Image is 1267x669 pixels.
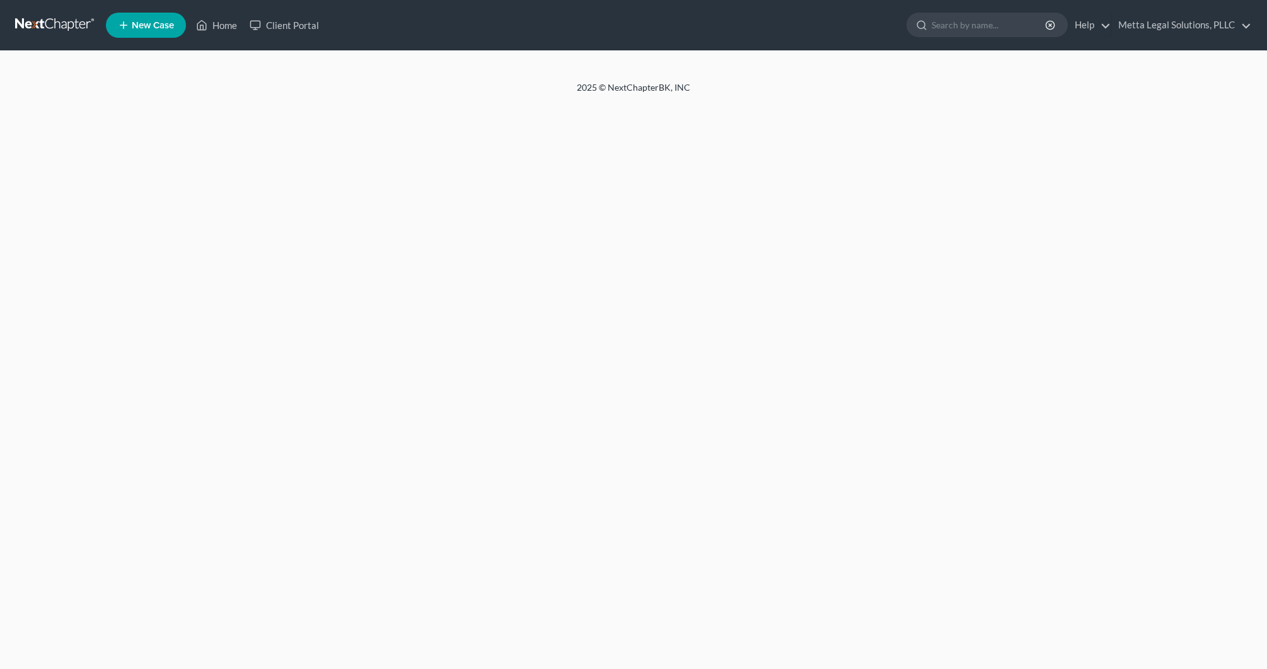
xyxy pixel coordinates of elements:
span: New Case [132,21,174,30]
a: Home [190,14,243,37]
a: Client Portal [243,14,325,37]
a: Help [1068,14,1111,37]
div: 2025 © NextChapterBK, INC [274,81,993,104]
a: Metta Legal Solutions, PLLC [1112,14,1251,37]
input: Search by name... [932,13,1047,37]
